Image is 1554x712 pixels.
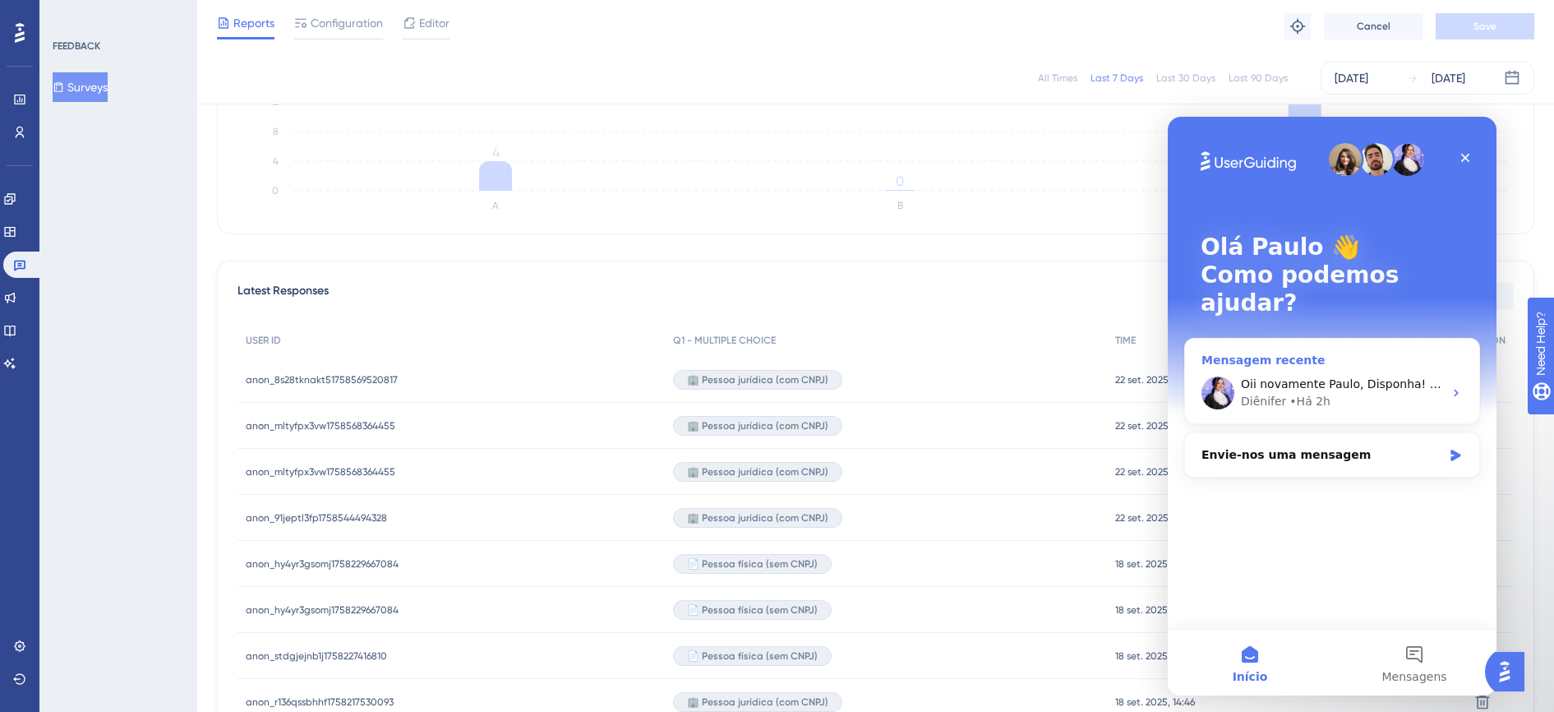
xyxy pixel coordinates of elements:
[1115,465,1193,479] span: 22 set. 2025, 16:15
[687,696,828,709] span: 🏢 Pessoa jurídica (com CNPJ)
[122,276,163,294] div: • Há 2h
[687,419,828,432] span: 🏢 Pessoa jurídica (com CNPJ)
[246,465,395,479] span: anon_mltyfpx3vw1758568364455
[1436,13,1534,39] button: Save
[237,281,329,311] span: Latest Responses
[1335,68,1368,88] div: [DATE]
[687,557,818,571] span: 📄 Pessoa física (sem CNPJ)
[39,4,103,24] span: Need Help?
[246,334,281,347] span: USER ID
[246,373,398,386] span: anon_8s28tknakt51758569520817
[273,155,279,167] tspan: 4
[246,511,387,525] span: anon_91jeptl3fp1758544494328
[673,334,776,347] span: Q1 - MULTIPLE CHOICE
[311,13,383,33] span: Configuration
[1038,72,1077,85] div: All Times
[246,650,387,663] span: anon_stdgjejnb1j1758227416810
[246,557,399,571] span: anon_hy4yr3gsomj1758229667084
[897,200,903,211] text: B
[1229,72,1288,85] div: Last 90 Days
[53,39,100,53] div: FEEDBACK
[1357,20,1390,33] span: Cancel
[1324,13,1423,39] button: Cancel
[283,26,312,56] div: Fechar
[1115,650,1191,663] span: 18 set. 2025, 17:31
[1473,20,1496,33] span: Save
[687,511,828,525] span: 🏢 Pessoa jurídica (com CNPJ)
[270,96,279,108] tspan: 12
[1168,117,1496,696] iframe: Intercom live chat
[687,373,828,386] span: 🏢 Pessoa jurídica (com CNPJ)
[492,145,500,160] tspan: 4
[1156,72,1215,85] div: Last 30 Days
[419,13,450,33] span: Editor
[896,173,904,189] tspan: 0
[65,554,100,566] span: Início
[1115,696,1195,709] span: 18 set. 2025, 14:46
[16,316,312,361] div: Envie-nos uma mensagem
[272,185,279,196] tspan: 0
[1091,72,1143,85] div: Last 7 Days
[34,330,274,347] div: Envie-nos uma mensagem
[1485,647,1534,696] iframe: UserGuiding AI Assistant Launcher
[1115,373,1194,386] span: 22 set. 2025, 16:32
[53,72,108,102] button: Surveys
[73,276,118,294] div: Diênifer
[1115,557,1192,571] span: 18 set. 2025, 18:12
[233,13,274,33] span: Reports
[246,603,399,617] span: anon_hy4yr3gsomj1758229667084
[273,126,279,137] tspan: 8
[492,200,499,211] text: A
[1115,334,1136,347] span: TIME
[1115,419,1192,432] span: 22 set. 2025, 16:16
[246,696,394,709] span: anon_r136qssbhhf1758217530093
[1115,603,1197,617] span: 18 set. 2025, 18:08
[164,513,329,579] button: Mensagens
[214,554,279,566] span: Mensagens
[687,603,818,617] span: 📄 Pessoa física (sem CNPJ)
[1115,511,1192,525] span: 22 set. 2025, 9:35
[687,465,828,479] span: 🏢 Pessoa jurídica (com CNPJ)
[687,650,818,663] span: 📄 Pessoa física (sem CNPJ)
[1432,68,1465,88] div: [DATE]
[246,419,395,432] span: anon_mltyfpx3vw1758568364455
